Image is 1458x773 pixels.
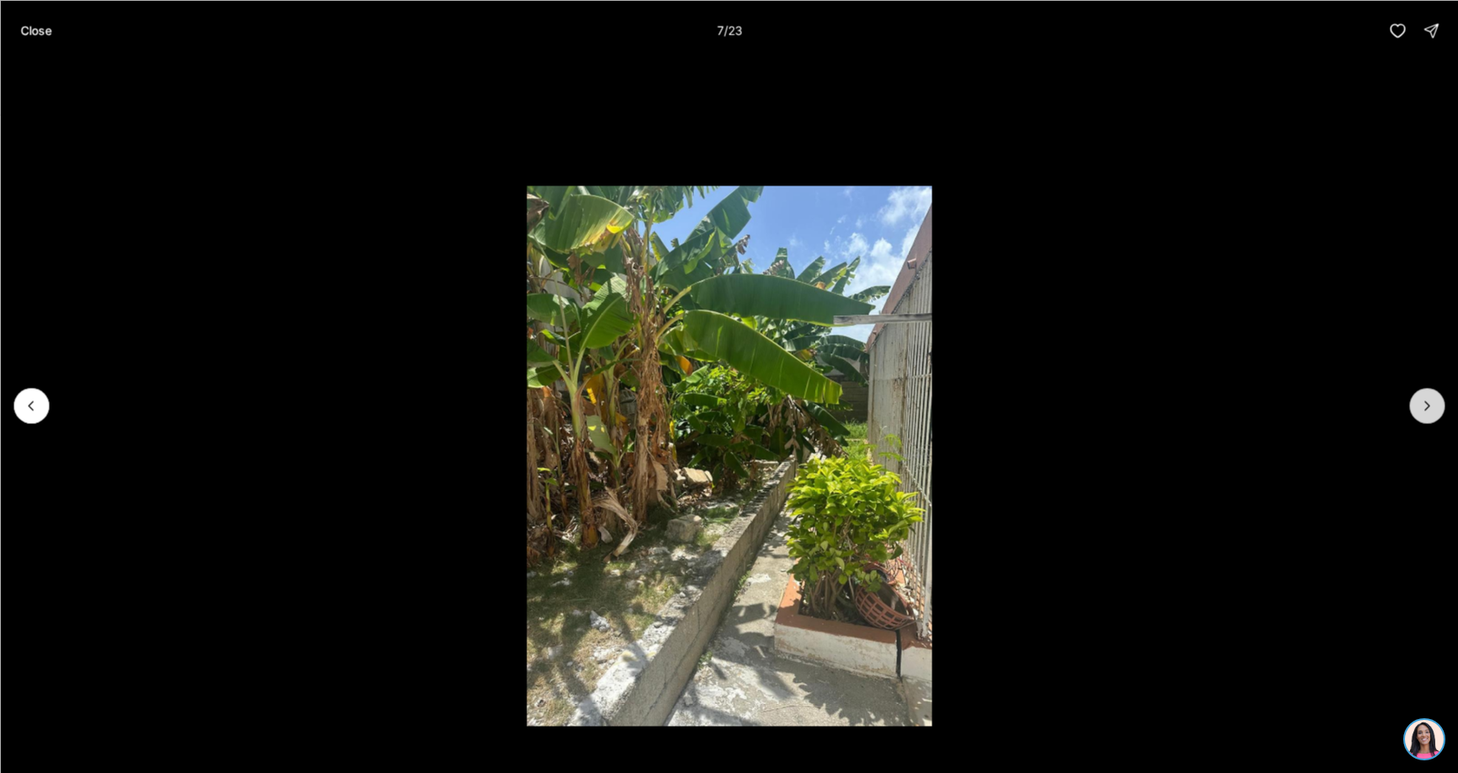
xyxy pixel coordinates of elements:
[1409,388,1445,423] button: Next slide
[10,13,61,47] button: Close
[20,24,51,37] p: Close
[10,10,49,49] img: be3d4b55-7850-4bcb-9297-a2f9cd376e78.png
[13,388,49,423] button: Previous slide
[717,23,742,37] p: 7 / 23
